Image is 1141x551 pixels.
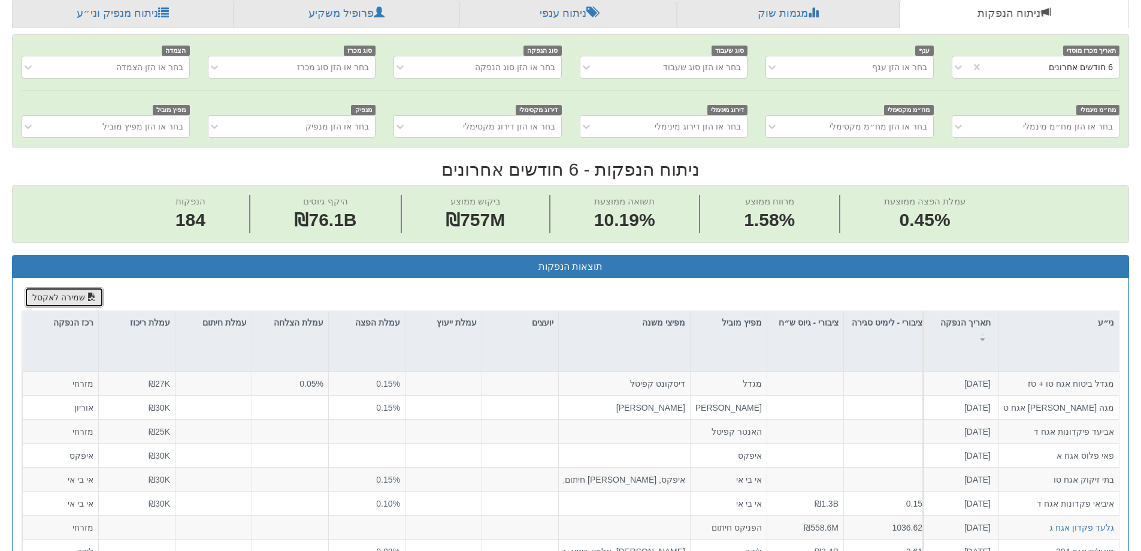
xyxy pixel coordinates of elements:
span: ₪25K [149,427,170,436]
div: מפיצי משנה [559,311,690,334]
span: ₪1.3B [815,499,839,508]
div: [DATE] [928,522,991,534]
h2: ניתוח הנפקות - 6 חודשים אחרונים [12,159,1129,179]
span: 10.19% [594,207,655,233]
div: מגה [PERSON_NAME] אגח ט [1004,402,1114,414]
div: האנטר קפיטל [695,426,762,438]
div: אי בי אי [695,474,762,486]
span: 0.45% [884,207,966,233]
div: אי בי אי [695,498,762,510]
span: ₪27K [149,379,170,389]
div: 0.15% [334,402,400,414]
span: 184 [175,207,205,233]
div: [DATE] [928,402,991,414]
div: 0.15 [849,498,922,510]
span: מפיץ מוביל [153,105,190,115]
div: מגדל [695,378,762,390]
div: מזרחי [28,426,93,438]
span: סוג מכרז [344,46,376,56]
span: תאריך מכרז מוסדי [1063,46,1119,56]
div: בתי זיקוק אגח טו [1004,474,1114,486]
div: בחר או הזן דירוג מקסימלי [463,121,555,133]
div: איפקס, [PERSON_NAME] חיתום, [PERSON_NAME], יוניקורן, [PERSON_NAME] [564,474,685,486]
span: עמלת הפצה ממוצעת [884,196,966,206]
div: עמלת הצלחה [252,311,328,334]
div: ני״ע [999,311,1119,334]
span: סוג שעבוד [712,46,748,56]
div: עמלת חיתום [175,311,252,334]
span: היקף גיוסים [303,196,347,206]
div: מזרחי [28,522,93,534]
div: תאריך הנפקה [924,311,998,348]
span: דירוג מקסימלי [516,105,562,115]
div: הפניקס חיתום [695,522,762,534]
div: [DATE] [928,474,991,486]
div: איפקס [695,450,762,462]
div: עמלת ייעוץ [405,311,482,334]
div: 0.10% [334,498,400,510]
span: ₪76.1B [294,210,356,230]
span: מח״מ מינמלי [1076,105,1119,115]
div: בחר או הזן סוג מכרז [297,61,370,73]
div: 0.05% [257,378,323,390]
div: בחר או הזן מנפיק [305,121,369,133]
div: מגדל ביטוח אגח טו + טז [1004,378,1114,390]
div: אוריון [28,402,93,414]
div: ציבורי - גיוס ש״ח [767,311,843,348]
div: בחר או הזן ענף [872,61,927,73]
div: אי בי אי [28,474,93,486]
button: שמירה לאקסל [25,287,104,308]
div: מזרחי [28,378,93,390]
div: [DATE] [928,450,991,462]
div: עמלת הפצה [329,311,405,334]
div: 6 חודשים אחרונים [1049,61,1113,73]
span: מח״מ מקסימלי [884,105,934,115]
span: ביקוש ממוצע [450,196,501,206]
div: בחר או הזן מח״מ מינמלי [1023,121,1113,133]
span: מנפיק [351,105,376,115]
span: הצמדה [162,46,190,56]
h3: תוצאות הנפקות [22,261,1119,272]
span: ₪30K [149,475,170,484]
div: 0.15% [334,474,400,486]
div: בחר או הזן סוג שעבוד [663,61,741,73]
div: פאי פלוס אגח א [1004,450,1114,462]
div: [DATE] [928,498,991,510]
div: בחר או הזן הצמדה [116,61,183,73]
div: ציבורי - לימיט סגירה [844,311,927,348]
div: איפקס [28,450,93,462]
span: סוג הנפקה [523,46,562,56]
span: ₪757M [446,210,505,230]
div: איביאי פקדונות אגח ד [1004,498,1114,510]
div: [PERSON_NAME], לידר [695,402,762,414]
button: גלעד פקדון אגח ג [1049,522,1114,534]
div: בחר או הזן מח״מ מקסימלי [830,121,927,133]
span: מרווח ממוצע [745,196,794,206]
span: דירוג מינימלי [707,105,748,115]
span: הנפקות [175,196,205,206]
div: 0.15% [334,378,400,390]
span: 1.58% [744,207,795,233]
div: דיסקונט קפיטל [564,378,685,390]
div: בחר או הזן סוג הנפקה [475,61,555,73]
span: ₪30K [149,499,170,508]
div: יועצים [482,311,558,334]
div: עמלת ריכוז [99,311,175,334]
span: ₪30K [149,451,170,460]
span: תשואה ממוצעת [594,196,655,206]
div: אביעד פיקדונות אגח ד [1004,426,1114,438]
div: 1036.62 [849,522,922,534]
div: [DATE] [928,378,991,390]
div: בחר או הזן דירוג מינימלי [655,121,741,133]
div: [PERSON_NAME] [564,402,685,414]
div: בחר או הזן מפיץ מוביל [102,121,183,133]
div: רכז הנפקה [22,311,98,334]
span: ענף [915,46,934,56]
div: אי בי אי [28,498,93,510]
span: ₪558.6M [804,523,839,532]
span: ₪30K [149,403,170,413]
div: [DATE] [928,426,991,438]
div: מפיץ מוביל [691,311,767,334]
